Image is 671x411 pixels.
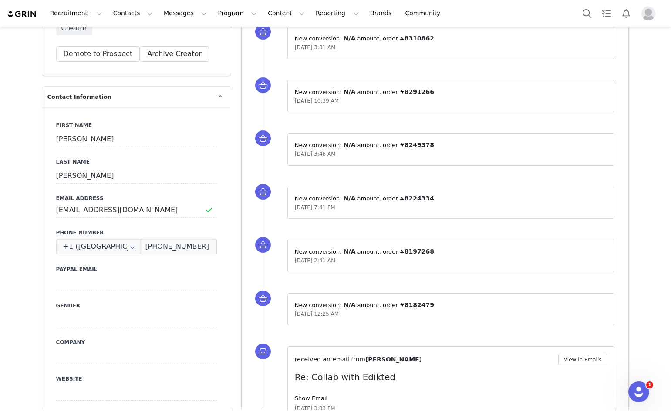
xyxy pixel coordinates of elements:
[558,354,607,365] button: View in Emails
[56,239,142,254] div: United States
[365,3,399,23] a: Brands
[597,3,616,23] a: Tasks
[295,151,336,157] span: [DATE] 3:46 AM
[400,3,450,23] a: Community
[405,88,434,95] span: 8291266
[295,34,607,43] p: New conversion: ⁨ ⁩ amount⁨⁩⁨, order #⁨ ⁩⁩
[56,338,217,346] label: Company
[56,202,217,218] input: Email Address
[344,88,356,95] span: N/A
[405,301,434,308] span: 8182479
[295,44,336,50] span: [DATE] 3:01 AM
[405,141,434,148] span: 8249378
[108,3,158,23] button: Contacts
[646,381,653,388] span: 1
[56,194,217,202] label: Email Address
[365,356,422,363] span: [PERSON_NAME]
[56,21,93,35] span: Creator
[295,301,607,310] p: New conversion: ⁨ ⁩ amount⁨⁩⁨, order #⁨ ⁩⁩
[56,375,217,383] label: Website
[344,141,356,148] span: N/A
[641,7,655,20] img: placeholder-profile.jpg
[405,35,434,42] span: 8310862
[344,35,356,42] span: N/A
[295,395,327,401] a: Show Email
[295,311,339,317] span: [DATE] 12:25 AM
[295,356,365,363] span: received an email from
[158,3,212,23] button: Messages
[45,3,108,23] button: Recruitment
[617,3,636,23] button: Notifications
[7,10,37,18] img: grin logo
[344,248,356,255] span: N/A
[628,381,649,402] iframe: Intercom live chat
[295,140,607,150] p: New conversion: ⁨ ⁩ amount⁨⁩⁨, order #⁨ ⁩⁩
[47,93,111,101] span: Contact Information
[56,158,217,166] label: Last Name
[263,3,310,23] button: Content
[56,239,142,254] input: Country
[636,7,664,20] button: Profile
[56,229,217,237] label: Phone Number
[56,46,140,62] button: Demote to Prospect
[310,3,364,23] button: Reporting
[141,239,216,254] input: (XXX) XXX-XXXX
[56,302,217,310] label: Gender
[295,257,336,264] span: [DATE] 2:41 AM
[212,3,262,23] button: Program
[295,204,335,211] span: [DATE] 7:41 PM
[56,121,217,129] label: First Name
[295,247,607,256] p: New conversion: ⁨ ⁩ amount⁨⁩⁨, order #⁨ ⁩⁩
[295,87,607,97] p: New conversion: ⁨ ⁩ amount⁨⁩⁨, order #⁨ ⁩⁩
[344,195,356,202] span: N/A
[405,195,434,202] span: 8224334
[344,301,356,308] span: N/A
[577,3,597,23] button: Search
[56,265,217,273] label: Paypal Email
[295,194,607,203] p: New conversion: ⁨ ⁩ amount⁨⁩⁨, order #⁨ ⁩⁩
[295,371,607,384] p: Re: Collab with Edikted
[140,46,209,62] button: Archive Creator
[405,248,434,255] span: 8197268
[295,98,339,104] span: [DATE] 10:39 AM
[7,7,357,17] body: Rich Text Area. Press ALT-0 for help.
